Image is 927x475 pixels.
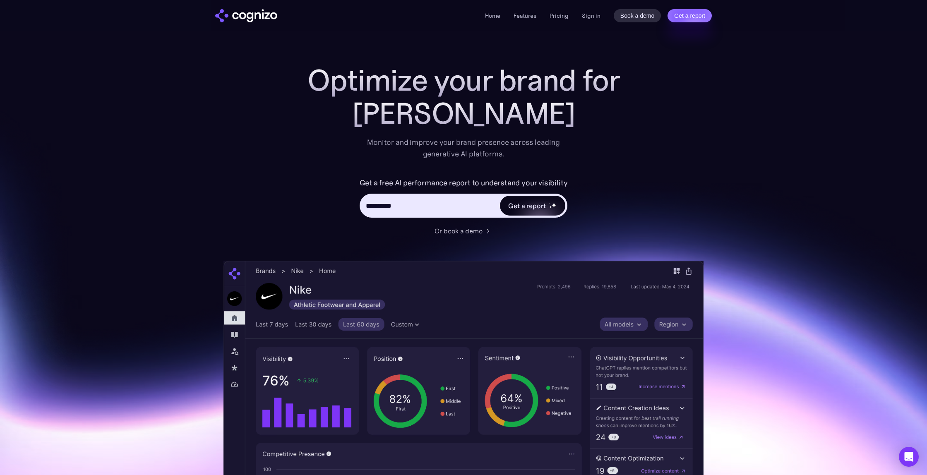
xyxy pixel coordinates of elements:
[549,206,552,209] img: star
[582,11,600,21] a: Sign in
[614,9,661,22] a: Book a demo
[668,9,712,22] a: Get a report
[215,9,277,22] img: cognizo logo
[514,12,536,19] a: Features
[899,447,919,467] div: Open Intercom Messenger
[360,176,568,222] form: Hero URL Input Form
[215,9,277,22] a: home
[550,12,569,19] a: Pricing
[298,97,629,130] div: [PERSON_NAME]
[549,203,550,204] img: star
[435,226,492,236] a: Or book a demo
[435,226,483,236] div: Or book a demo
[485,12,500,19] a: Home
[508,201,545,211] div: Get a report
[551,202,557,208] img: star
[360,176,568,190] label: Get a free AI performance report to understand your visibility
[298,64,629,97] h1: Optimize your brand for
[362,137,565,160] div: Monitor and improve your brand presence across leading generative AI platforms.
[499,195,566,216] a: Get a reportstarstarstar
